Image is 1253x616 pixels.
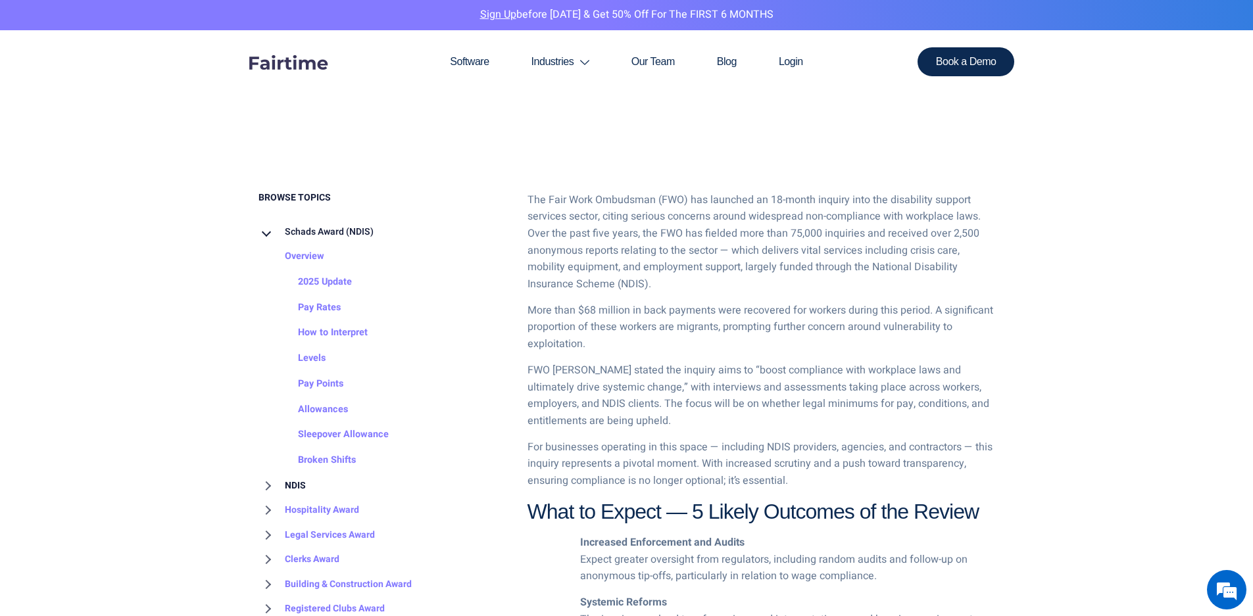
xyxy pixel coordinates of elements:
[7,359,251,405] textarea: Type your message and hit 'Enter'
[258,244,324,270] a: Overview
[272,397,348,423] a: Allowances
[528,192,995,293] p: The Fair Work Ombudsman (FWO) has launched an 18-month inquiry into the disability support servic...
[258,572,412,597] a: Building & Construction Award
[528,302,995,353] p: More than $68 million in back payments were recovered for workers during this period. A significa...
[918,47,1015,76] a: Book a Demo
[272,320,368,346] a: How to Interpret
[696,30,758,93] a: Blog
[580,534,995,585] li: Expect greater oversight from regulators, including random audits and follow-up on anonymous tip-...
[76,166,182,298] span: We're online!
[580,534,745,550] strong: Increased Enforcement and Audits
[258,220,374,245] a: Schads Award (NDIS)
[216,7,247,38] div: Minimize live chat window
[272,295,341,321] a: Pay Rates
[272,270,352,295] a: 2025 Update
[68,74,221,91] div: Chat with us now
[429,30,510,93] a: Software
[10,7,1243,24] p: before [DATE] & Get 50% Off for the FIRST 6 MONTHS
[258,547,339,572] a: Clerks Award
[258,473,306,498] a: NDIS
[758,30,824,93] a: Login
[528,439,995,490] p: For businesses operating in this space — including NDIS providers, agencies, and contractors — th...
[272,371,343,397] a: Pay Points
[936,57,996,67] span: Book a Demo
[272,346,326,371] a: Levels
[272,422,389,448] a: Sleepover Allowance
[528,362,995,429] p: FWO [PERSON_NAME] stated the inquiry aims to “boost compliance with workplace laws and ultimately...
[258,498,359,523] a: Hospitality Award
[272,448,356,473] a: Broken Shifts
[610,30,696,93] a: Our Team
[258,523,375,548] a: Legal Services Award
[480,7,516,22] a: Sign Up
[580,594,667,610] strong: Systemic Reforms
[510,30,610,93] a: Industries
[528,499,995,524] h3: What to Expect — 5 Likely Outcomes of the Review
